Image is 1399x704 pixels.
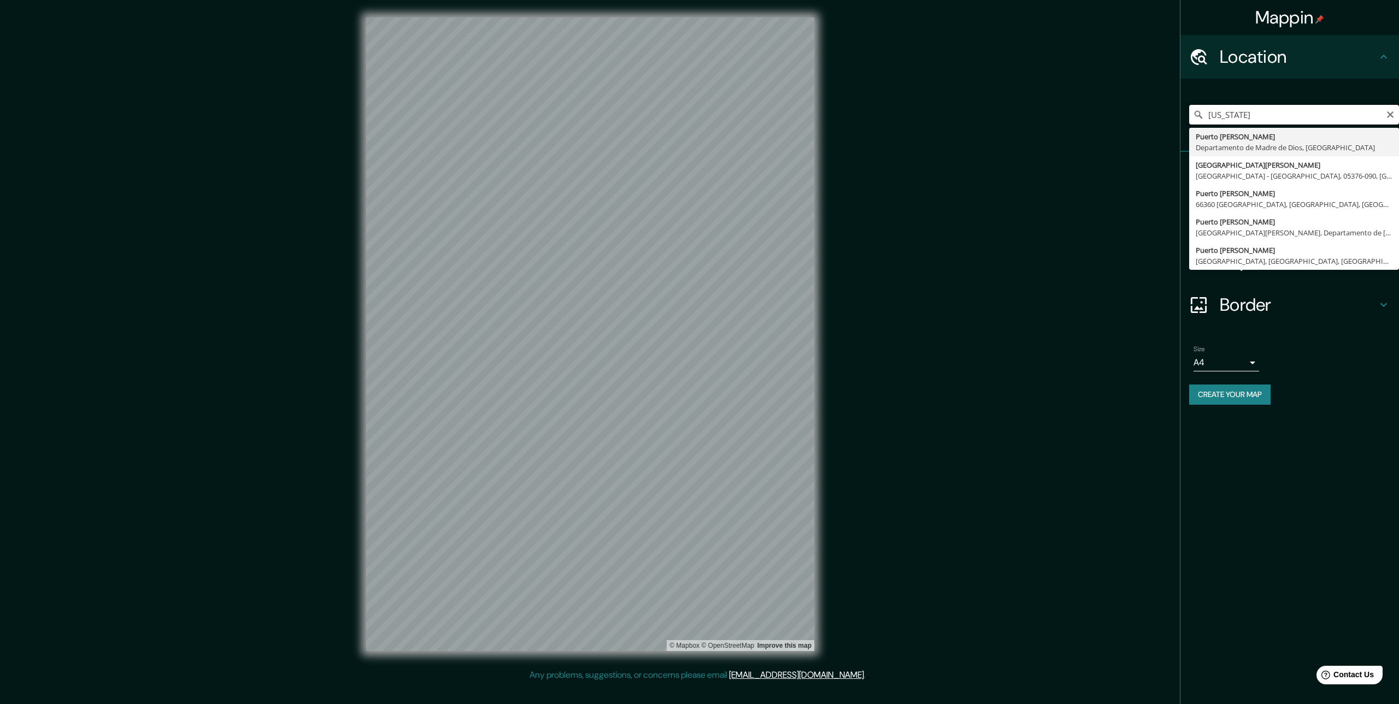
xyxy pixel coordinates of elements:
[366,17,814,651] canvas: Map
[866,668,867,682] div: .
[1220,294,1377,316] h4: Border
[1189,384,1271,405] button: Create your map
[1180,35,1399,79] div: Location
[1315,15,1324,23] img: pin-icon.png
[1194,354,1259,371] div: A4
[1196,131,1392,142] div: Puerto [PERSON_NAME]
[1180,239,1399,283] div: Layout
[1196,159,1392,170] div: [GEOGRAPHIC_DATA][PERSON_NAME]
[867,668,869,682] div: .
[1194,345,1205,354] label: Size
[1196,142,1392,153] div: Departamento de Madre de Dios, [GEOGRAPHIC_DATA]
[1196,170,1392,181] div: [GEOGRAPHIC_DATA] - [GEOGRAPHIC_DATA], 05376-090, [GEOGRAPHIC_DATA]
[757,642,812,649] a: Map feedback
[530,668,866,682] p: Any problems, suggestions, or concerns please email .
[1302,661,1387,692] iframe: Help widget launcher
[1196,245,1392,256] div: Puerto [PERSON_NAME]
[1180,283,1399,327] div: Border
[1196,227,1392,238] div: [GEOGRAPHIC_DATA][PERSON_NAME], Departamento de [GEOGRAPHIC_DATA], [GEOGRAPHIC_DATA]
[1386,109,1395,119] button: Clear
[1189,105,1399,125] input: Pick your city or area
[1196,199,1392,210] div: 66360 [GEOGRAPHIC_DATA], [GEOGRAPHIC_DATA], [GEOGRAPHIC_DATA]
[729,669,864,681] a: [EMAIL_ADDRESS][DOMAIN_NAME]
[1220,250,1377,272] h4: Layout
[1196,216,1392,227] div: Puerto [PERSON_NAME]
[1196,188,1392,199] div: Puerto [PERSON_NAME]
[1196,256,1392,267] div: [GEOGRAPHIC_DATA], [GEOGRAPHIC_DATA], [GEOGRAPHIC_DATA]
[669,642,699,649] a: Mapbox
[1180,152,1399,196] div: Pins
[1255,7,1325,28] h4: Mappin
[1180,196,1399,239] div: Style
[1220,46,1377,68] h4: Location
[701,642,754,649] a: OpenStreetMap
